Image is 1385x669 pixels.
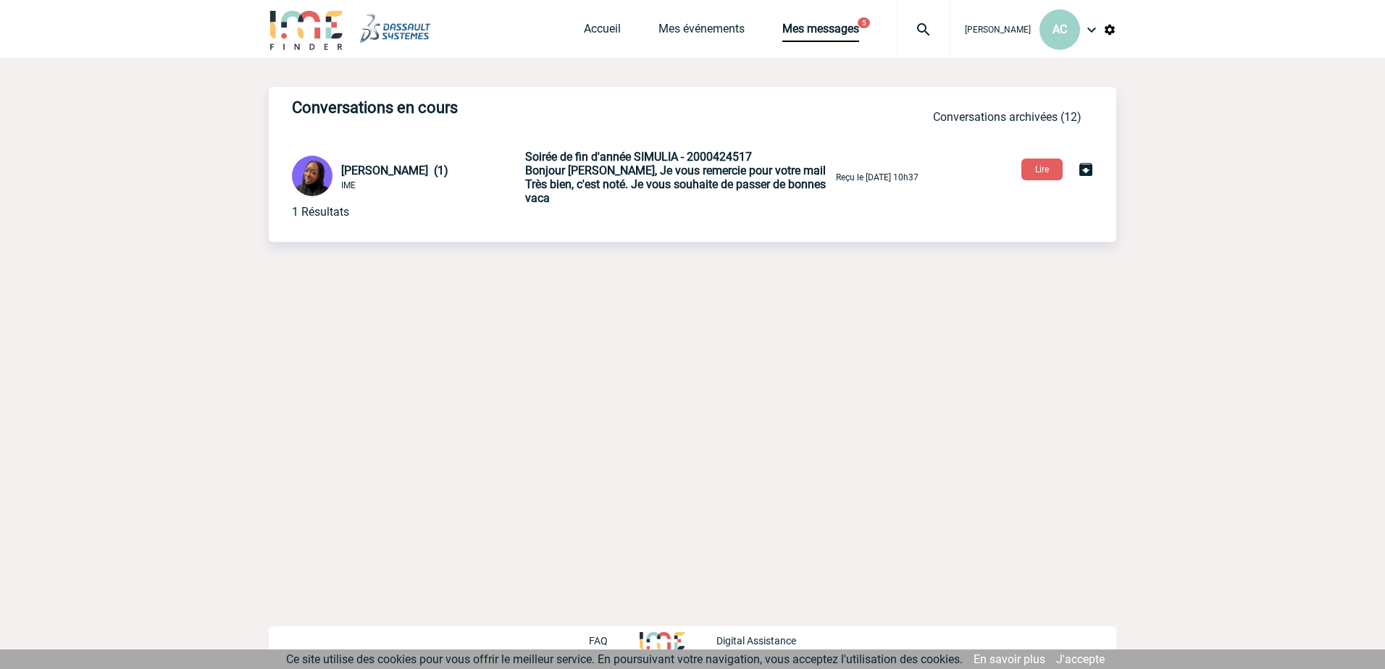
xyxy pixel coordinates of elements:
a: Lire [1010,161,1077,175]
a: Conversations archivées (12) [933,110,1081,124]
div: 1 Résultats [292,205,349,219]
a: Mes événements [658,22,745,42]
img: IME-Finder [269,9,344,50]
img: 131349-0.png [292,156,332,196]
span: AC [1053,22,1067,36]
a: Mes messages [782,22,859,42]
img: http://www.idealmeetingsevents.fr/ [640,632,685,649]
span: Ce site utilise des cookies pour vous offrir le meilleur service. En poursuivant votre navigation... [286,652,963,666]
a: FAQ [589,633,640,647]
p: FAQ [589,635,608,647]
button: Lire [1021,159,1063,180]
p: Digital Assistance [716,635,796,647]
span: [PERSON_NAME] (1) [341,164,448,177]
p: Reçu le [DATE] 10h37 [836,172,919,182]
span: [PERSON_NAME] [965,25,1031,35]
span: IME [341,180,356,190]
a: Accueil [584,22,621,42]
button: 5 [858,17,870,28]
h3: Conversations en cours [292,98,727,117]
a: [PERSON_NAME] (1) IME Soirée de fin d'année SIMULIA - 2000424517Bonjour [PERSON_NAME], Je vous re... [292,169,919,183]
a: En savoir plus [974,652,1045,666]
img: Archiver la conversation [1077,161,1095,178]
a: J'accepte [1056,652,1105,666]
div: Conversation privée : Client - Agence [292,156,522,199]
span: Soirée de fin d'année SIMULIA - 2000424517 [525,150,752,164]
span: Bonjour [PERSON_NAME], Je vous remercie pour votre mail Très bien, c'est noté. Je vous souhaite d... [525,164,826,205]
